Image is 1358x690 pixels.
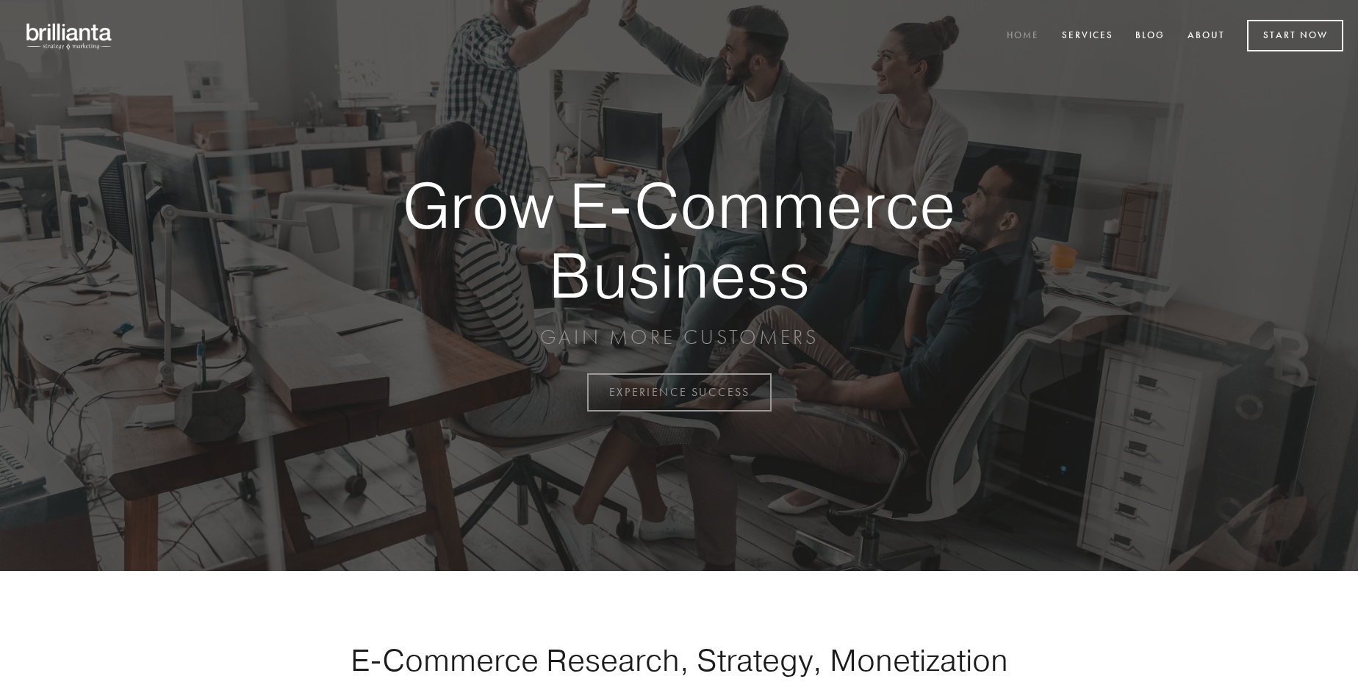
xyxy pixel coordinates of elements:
h1: E-Commerce Research, Strategy, Monetization [304,642,1054,678]
a: Start Now [1247,20,1343,51]
strong: Grow E-Commerce Business [351,170,1007,309]
p: GAIN MORE CUSTOMERS [351,324,1007,351]
a: EXPERIENCE SUCCESS [587,373,772,412]
a: Home [997,24,1049,48]
a: About [1178,24,1235,48]
a: Services [1052,24,1123,48]
img: brillianta - research, strategy, marketing [15,15,125,57]
a: Blog [1126,24,1174,48]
